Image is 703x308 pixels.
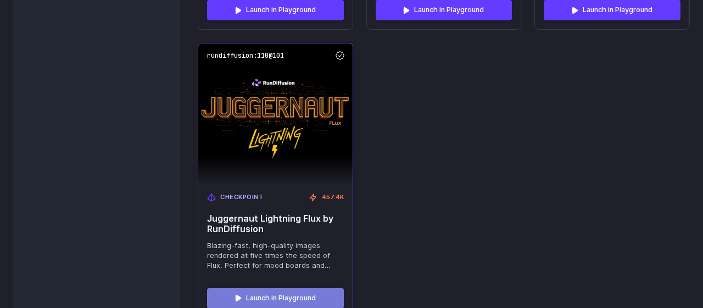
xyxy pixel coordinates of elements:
a: Launch in Playground [207,288,344,308]
span: 457.4K [322,193,344,202]
span: Blazing-fast, high-quality images rendered at five times the speed of Flux. Perfect for mood boar... [207,241,344,271]
code: rundiffusion:110@101 [203,48,288,64]
span: Juggernaut Lightning Flux by RunDiffusion [207,213,344,234]
img: Juggernaut Lightning Flux by RunDiffusion [191,36,360,191]
span: Checkpoint [220,193,264,202]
